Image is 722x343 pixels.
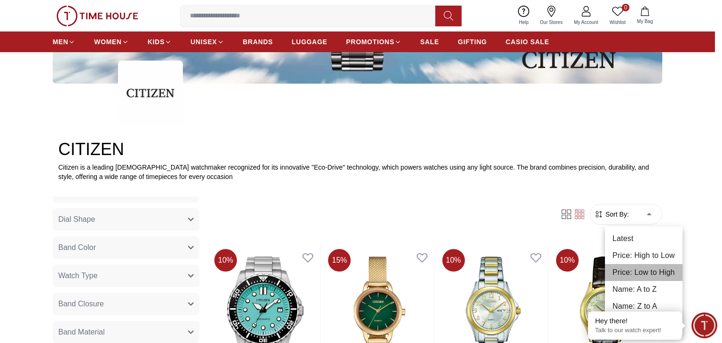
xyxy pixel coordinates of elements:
[691,312,717,338] div: Chat Widget
[605,230,683,247] li: Latest
[595,316,675,326] div: Hey there!
[595,327,675,335] p: Talk to our watch expert!
[605,281,683,298] li: Name: A to Z
[605,247,683,264] li: Price: High to Low
[605,264,683,281] li: Price: Low to High
[605,298,683,315] li: Name: Z to A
